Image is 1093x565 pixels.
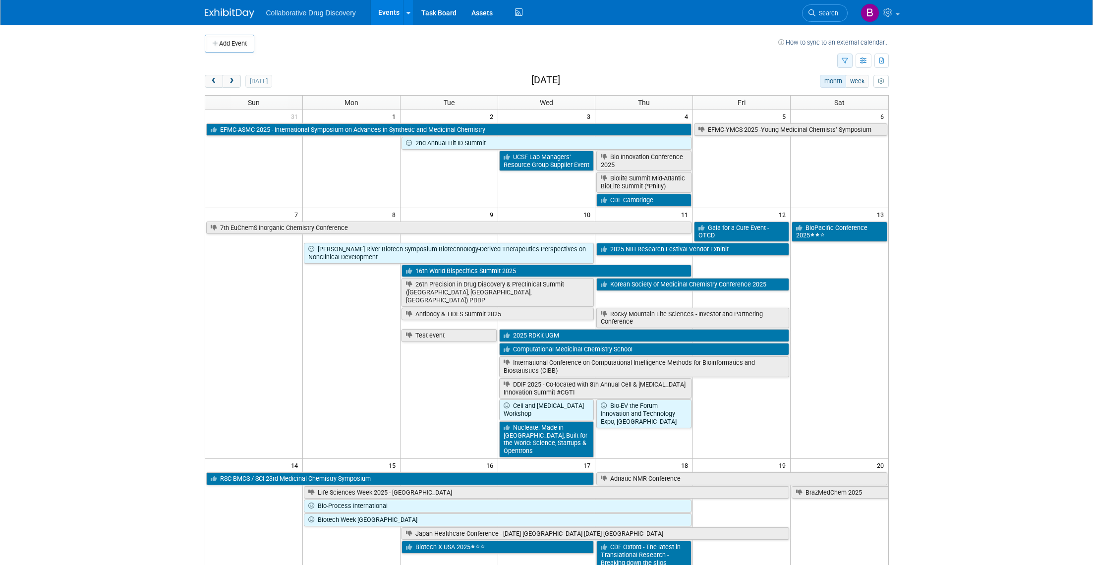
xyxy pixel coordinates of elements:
button: month [820,75,846,88]
span: Wed [540,99,553,107]
a: Bio-EV the Forum Innovation and Technology Expo, [GEOGRAPHIC_DATA] [596,399,691,428]
a: [PERSON_NAME] River Biotech Symposium Biotechnology-Derived Therapeutics Perspectives on Nonclini... [304,243,594,263]
h2: [DATE] [531,75,560,86]
a: 2025 RDKit UGM [499,329,790,342]
button: Add Event [205,35,254,53]
span: 15 [388,459,400,471]
span: 1 [391,110,400,122]
span: Thu [638,99,650,107]
span: 2 [489,110,498,122]
a: CDF Cambridge [596,194,691,207]
a: 26th Precision in Drug Discovery & Preclinical Summit ([GEOGRAPHIC_DATA], [GEOGRAPHIC_DATA], [GEO... [402,278,594,306]
span: 10 [582,208,595,221]
a: Japan Healthcare Conference - [DATE] [GEOGRAPHIC_DATA] [DATE] [GEOGRAPHIC_DATA] [402,527,789,540]
i: Personalize Calendar [878,78,884,85]
span: 8 [391,208,400,221]
span: 31 [290,110,302,122]
button: next [223,75,241,88]
span: 19 [778,459,790,471]
a: Nucleate: Made in [GEOGRAPHIC_DATA], Built for the World: Science, Startups & Opentrons [499,421,594,457]
span: Sat [834,99,845,107]
a: How to sync to an external calendar... [778,39,889,46]
span: 11 [680,208,692,221]
span: 17 [582,459,595,471]
a: Test event [402,329,497,342]
span: Mon [345,99,358,107]
span: Collaborative Drug Discovery [266,9,356,17]
a: Biotech X USA 2025 [402,541,594,554]
span: 7 [293,208,302,221]
a: BioPacific Conference 2025 [792,222,887,242]
span: 18 [680,459,692,471]
a: 2nd Annual Hit ID Summit [402,137,692,150]
a: EFMC-YMCS 2025 -Young Medicinal Chemists’ Symposium [694,123,887,136]
a: Cell and [MEDICAL_DATA] Workshop [499,399,594,420]
a: Bio Innovation Conference 2025 [596,151,691,171]
a: Biotech Week [GEOGRAPHIC_DATA] [304,513,691,526]
a: UCSF Lab Managers’ Resource Group Supplier Event [499,151,594,171]
span: Tue [444,99,455,107]
a: Gala for a Cure Event - OTCD [694,222,789,242]
a: Adriatic NMR Conference [596,472,887,485]
span: 12 [778,208,790,221]
a: RSC-BMCS / SCI 23rd Medicinal Chemistry Symposium [206,472,594,485]
a: Antibody & TIDES Summit 2025 [402,308,594,321]
span: 20 [876,459,888,471]
a: Korean Society of Medicinal Chemistry Conference 2025 [596,278,789,291]
a: Search [802,4,848,22]
span: Sun [248,99,260,107]
button: week [846,75,868,88]
a: BrazMedChem 2025 [792,486,888,499]
button: myCustomButton [873,75,888,88]
a: 16th World Bispecifics Summit 2025 [402,265,692,278]
span: 9 [489,208,498,221]
a: EFMC-ASMC 2025 - International Symposium on Advances in Synthetic and Medicinal Chemistry [206,123,692,136]
a: Rocky Mountain Life Sciences - Investor and Partnering Conference [596,308,789,328]
span: 13 [876,208,888,221]
span: 3 [586,110,595,122]
span: 5 [781,110,790,122]
button: prev [205,75,223,88]
span: 6 [879,110,888,122]
span: 4 [684,110,692,122]
a: Life Sciences Week 2025 - [GEOGRAPHIC_DATA] [304,486,789,499]
a: 7th EuChemS Inorganic Chemistry Conference [206,222,692,234]
a: International Conference on Computational Intelligence Methods for Bioinformatics and Biostatisti... [499,356,790,377]
a: Biolife Summit Mid-Atlantic BioLife Summit (*Philly) [596,172,691,192]
a: 2025 NIH Research Festival Vendor Exhibit [596,243,789,256]
span: 16 [485,459,498,471]
a: Computational Medicinal Chemistry School [499,343,790,356]
button: [DATE] [245,75,272,88]
img: ExhibitDay [205,8,254,18]
img: Brittany Goldston [861,3,879,22]
span: Fri [738,99,746,107]
a: Bio-Process International [304,500,691,512]
a: DDIF 2025 - Co-located with 8th Annual Cell & [MEDICAL_DATA] Innovation Summit #CGTI [499,378,692,398]
span: Search [815,9,838,17]
span: 14 [290,459,302,471]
